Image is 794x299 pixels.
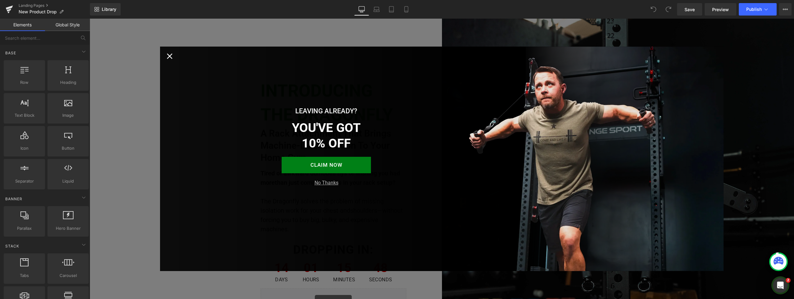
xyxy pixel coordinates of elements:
span: Carousel [49,272,87,279]
a: Mobile [399,3,414,16]
span: Separator [6,178,43,184]
span: Banner [5,196,23,202]
span: Image [49,112,87,119]
span: Liquid [49,178,87,184]
a: Global Style [45,19,90,31]
span: Parallax [6,225,43,232]
button: Publish [739,3,777,16]
a: Preview [705,3,736,16]
span: 2 [786,278,791,283]
span: Save [685,6,695,13]
span: Text Block [6,112,43,119]
a: Landing Pages [19,3,90,8]
span: New Product Drop [19,9,57,14]
a: Tablet [384,3,399,16]
span: Row [6,79,43,86]
span: Button [49,145,87,152]
span: Base [5,50,17,56]
button: Redo [662,3,675,16]
button: Undo [647,3,660,16]
a: New Library [90,3,121,16]
iframe: Intercom live chat [773,278,788,293]
span: Tabs [6,272,43,279]
span: Icon [6,145,43,152]
span: Hero Banner [49,225,87,232]
span: Publish [746,7,762,12]
a: Laptop [369,3,384,16]
span: Heading [49,79,87,86]
span: Stack [5,243,20,249]
button: More [779,3,792,16]
span: Library [102,7,116,12]
span: Preview [712,6,729,13]
a: Desktop [354,3,369,16]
